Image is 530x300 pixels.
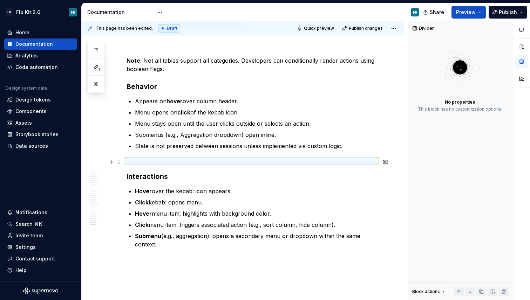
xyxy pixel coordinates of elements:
div: Design system data [6,85,47,91]
p: kebab: opens menu. [135,198,376,207]
button: Search ⌘K [4,218,77,230]
strong: hover [167,98,183,105]
p: : Not all tables support all categories. Developers can conditionally render actions using boolea... [127,56,376,73]
button: Notifications [4,207,77,218]
span: Quick preview [304,26,334,31]
a: Data sources [4,140,77,152]
a: Design tokens [4,94,77,105]
a: Code automation [4,62,77,73]
span: This page has been edited. [96,26,153,31]
strong: Click [135,221,149,228]
div: FR [71,9,75,15]
button: Quick preview [295,23,337,33]
div: Block actions [412,289,440,294]
a: Components [4,106,77,117]
p: Menu opens on of the kebab icon. [135,108,376,117]
a: Invite team [4,230,77,241]
p: Submenus (e.g., Aggregation dropdown) open inline. [135,131,376,139]
strong: Note [127,57,140,64]
a: Documentation [4,39,77,50]
button: FRFlo Kit 2.0FR [1,5,80,20]
strong: Click [135,199,149,206]
div: Flo Kit 2.0 [16,9,40,16]
p: State is not preserved between sessions unless implemented via custom logic. [135,142,376,150]
strong: Behavior [127,82,157,91]
strong: Interactions [127,172,168,181]
div: This block has no customization options. [418,106,502,112]
div: Notifications [15,209,47,216]
span: Draft [167,26,177,31]
div: Settings [15,244,36,251]
div: FR [5,8,13,16]
p: menu item: triggers associated action (e.g., sort column, hide column). [135,221,376,229]
button: Contact support [4,253,77,264]
a: Assets [4,117,77,128]
div: No properties [445,99,475,105]
a: Storybook stories [4,129,77,140]
div: Contact support [15,255,55,262]
svg: Supernova Logo [23,287,58,294]
div: Home [15,29,29,36]
a: Analytics [4,50,77,61]
div: Documentation [15,41,53,48]
strong: click [177,109,190,116]
button: Publish [489,6,527,19]
button: Preview [451,6,486,19]
div: Help [15,267,27,274]
button: Publish changes [340,23,386,33]
p: menu item: highlights with background color. [135,209,376,218]
div: Documentation [87,9,154,16]
div: Design tokens [15,96,51,103]
strong: Hover [135,188,152,195]
p: Appears on over column header. [135,97,376,105]
div: Block actions [412,287,446,296]
span: Preview [456,9,476,16]
button: Share [420,6,449,19]
button: Help [4,265,77,276]
div: FR [413,9,417,15]
span: Share [430,9,444,16]
a: Home [4,27,77,38]
div: Storybook stories [15,131,59,138]
div: Assets [15,119,32,126]
div: Components [15,108,47,115]
p: over the kebab: icon appears. [135,187,376,195]
div: Search ⌘K [15,221,42,228]
p: (e.g., aggregation): opens a secondary menu or dropdown within the same context. [135,232,376,249]
span: Publish changes [349,26,383,31]
div: Analytics [15,52,38,59]
span: Publish [499,9,517,16]
p: Menu stays open until the user clicks outside or selects an action. [135,119,376,128]
strong: Submenu [135,232,161,239]
a: Settings [4,242,77,253]
div: Data sources [15,142,48,149]
strong: Hover [135,210,152,217]
span: 1 [96,67,102,72]
div: Code automation [15,64,58,71]
div: Invite team [15,232,43,239]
